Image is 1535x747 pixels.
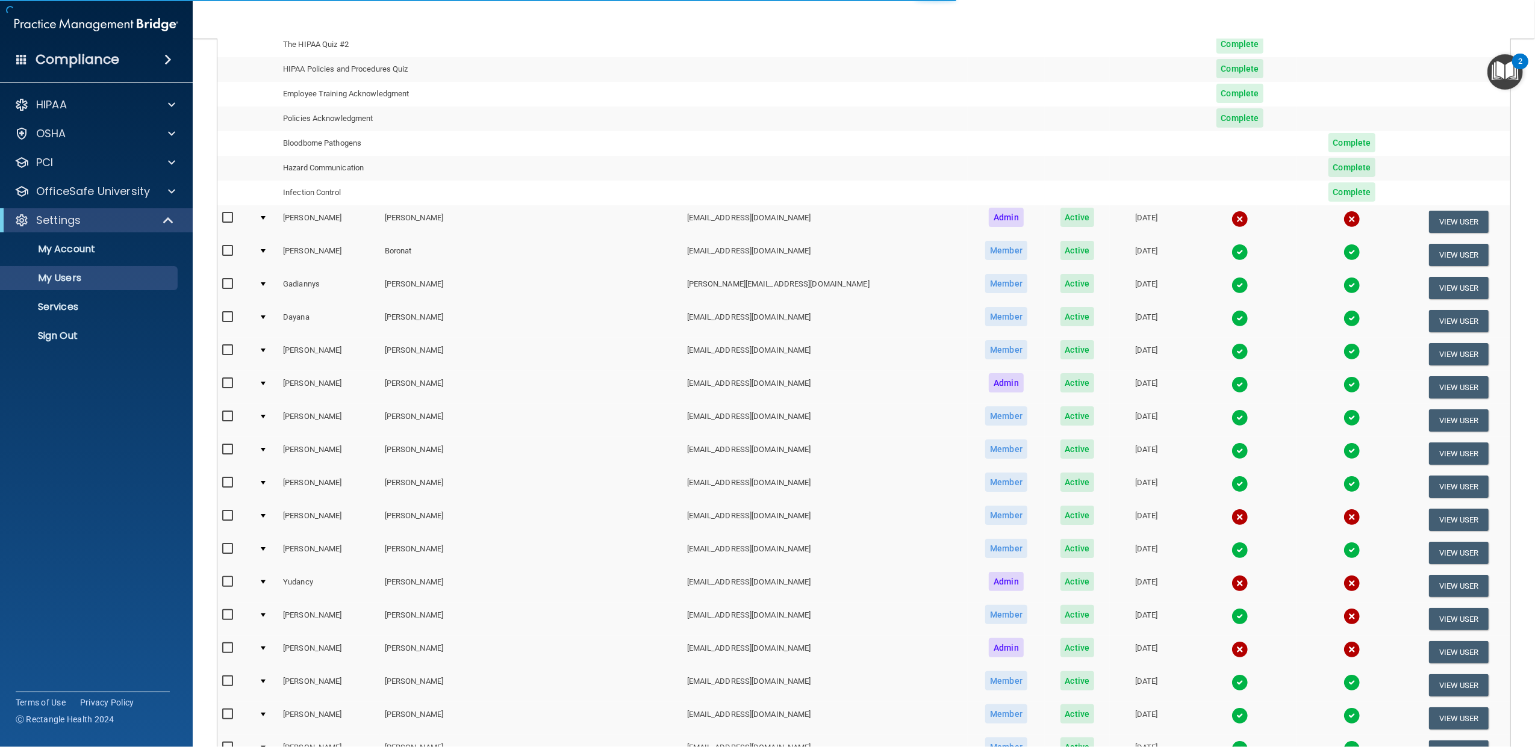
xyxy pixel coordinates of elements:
button: View User [1429,476,1489,498]
td: [EMAIL_ADDRESS][DOMAIN_NAME] [682,702,968,735]
span: Member [985,406,1027,426]
img: tick.e7d51cea.svg [1231,608,1248,625]
span: Admin [989,373,1024,392]
span: Complete [1216,84,1264,103]
td: The HIPAA Quiz #2 [278,33,682,57]
img: tick.e7d51cea.svg [1231,343,1248,360]
img: tick.e7d51cea.svg [1344,376,1360,393]
button: View User [1429,376,1489,398]
td: [EMAIL_ADDRESS][DOMAIN_NAME] [682,669,968,702]
span: Active [1060,241,1095,260]
td: [PERSON_NAME][EMAIL_ADDRESS][DOMAIN_NAME] [682,271,968,305]
p: My Account [8,243,172,255]
td: [PERSON_NAME] [380,503,682,536]
span: Member [985,274,1027,293]
button: View User [1429,575,1489,597]
td: [EMAIL_ADDRESS][DOMAIN_NAME] [682,503,968,536]
td: [PERSON_NAME] [278,536,380,569]
img: cross.ca9f0e7f.svg [1344,211,1360,228]
p: OfficeSafe University [36,184,150,199]
button: View User [1429,211,1489,233]
span: Complete [1216,34,1264,54]
td: Hazard Communication [278,156,682,181]
span: Member [985,671,1027,690]
img: tick.e7d51cea.svg [1344,310,1360,327]
span: Member [985,704,1027,724]
span: Complete [1216,59,1264,78]
img: tick.e7d51cea.svg [1231,376,1248,393]
span: Active [1060,208,1095,227]
td: [PERSON_NAME] [278,470,380,503]
span: Active [1060,340,1095,359]
td: [PERSON_NAME] [380,371,682,404]
span: Admin [989,208,1024,227]
img: cross.ca9f0e7f.svg [1344,608,1360,625]
img: cross.ca9f0e7f.svg [1344,641,1360,658]
td: [PERSON_NAME] [278,702,380,735]
td: [DATE] [1110,669,1183,702]
td: [EMAIL_ADDRESS][DOMAIN_NAME] [682,371,968,404]
td: [PERSON_NAME] [380,569,682,603]
span: Member [985,506,1027,525]
td: [EMAIL_ADDRESS][DOMAIN_NAME] [682,603,968,636]
span: Active [1060,539,1095,558]
img: cross.ca9f0e7f.svg [1231,509,1248,525]
img: cross.ca9f0e7f.svg [1231,641,1248,658]
span: Complete [1216,108,1264,128]
img: tick.e7d51cea.svg [1344,707,1360,724]
img: tick.e7d51cea.svg [1344,409,1360,426]
span: Active [1060,605,1095,624]
img: tick.e7d51cea.svg [1231,442,1248,459]
img: tick.e7d51cea.svg [1231,542,1248,559]
td: [PERSON_NAME] [380,305,682,338]
td: [DATE] [1110,305,1183,338]
td: [PERSON_NAME] [380,437,682,470]
a: Privacy Policy [80,696,134,708]
td: [DATE] [1110,569,1183,603]
td: [DATE] [1110,603,1183,636]
div: 2 [1518,61,1522,77]
span: Active [1060,638,1095,657]
img: tick.e7d51cea.svg [1231,476,1248,492]
button: View User [1429,608,1489,630]
img: tick.e7d51cea.svg [1344,442,1360,459]
button: View User [1429,277,1489,299]
span: Admin [989,638,1024,657]
span: Active [1060,572,1095,591]
td: [EMAIL_ADDRESS][DOMAIN_NAME] [682,569,968,603]
p: Settings [36,213,81,228]
span: Member [985,539,1027,558]
button: View User [1429,442,1489,465]
td: Yudancy [278,569,380,603]
td: [PERSON_NAME] [278,338,380,371]
td: [PERSON_NAME] [380,702,682,735]
button: View User [1429,509,1489,531]
span: Member [985,241,1027,260]
td: [PERSON_NAME] [278,636,380,669]
span: Active [1060,373,1095,392]
p: OSHA [36,126,66,141]
td: [DATE] [1110,338,1183,371]
td: Infection Control [278,181,682,205]
a: OSHA [14,126,175,141]
td: [EMAIL_ADDRESS][DOMAIN_NAME] [682,437,968,470]
td: [PERSON_NAME] [380,669,682,702]
span: Member [985,605,1027,624]
span: Complete [1328,133,1376,152]
td: [EMAIL_ADDRESS][DOMAIN_NAME] [682,305,968,338]
td: [EMAIL_ADDRESS][DOMAIN_NAME] [682,536,968,569]
td: [PERSON_NAME] [380,404,682,437]
p: My Users [8,272,172,284]
td: [EMAIL_ADDRESS][DOMAIN_NAME] [682,338,968,371]
td: [PERSON_NAME] [380,338,682,371]
span: Member [985,307,1027,326]
td: [PERSON_NAME] [278,603,380,636]
button: View User [1429,641,1489,663]
img: cross.ca9f0e7f.svg [1344,509,1360,525]
img: PMB logo [14,13,178,37]
img: tick.e7d51cea.svg [1344,343,1360,360]
td: [EMAIL_ADDRESS][DOMAIN_NAME] [682,470,968,503]
img: tick.e7d51cea.svg [1344,542,1360,559]
img: cross.ca9f0e7f.svg [1231,575,1248,592]
td: Employee Training Acknowledgment [278,82,682,107]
